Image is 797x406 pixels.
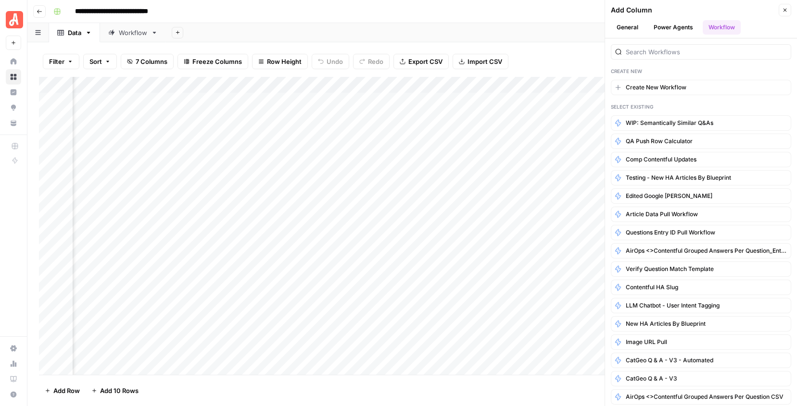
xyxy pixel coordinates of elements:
[6,371,21,387] a: Learning Hub
[327,57,343,66] span: Undo
[49,57,64,66] span: Filter
[100,23,166,42] a: Workflow
[611,243,791,258] button: AirOps <>Contentful Grouped Answers per Question_Entry ID Grid
[611,280,791,295] button: Contentful HA Slug
[611,134,791,149] button: QA Push Row Calculator
[611,207,791,222] button: Article Data Pull Workflow
[136,57,167,66] span: 7 Columns
[626,228,715,237] span: Questions Entry ID Pull Workflow
[6,69,21,85] a: Browse
[6,341,21,356] a: Settings
[6,85,21,100] a: Insights
[611,261,791,277] button: Verify Question Match Template
[626,338,667,346] span: Image URL Pull
[626,155,696,164] span: Comp Contentful Updates
[353,54,390,69] button: Redo
[6,115,21,131] a: Your Data
[611,80,791,95] button: Create New Workflow
[611,225,791,240] button: Questions Entry ID Pull Workflow
[626,265,714,273] span: Verify Question Match Template
[368,57,383,66] span: Redo
[611,67,791,75] div: Create New
[626,393,784,401] span: AirOps <>Contentful Grouped Answers per Question CSV
[177,54,248,69] button: Freeze Columns
[252,54,308,69] button: Row Height
[611,103,791,111] div: Select Existing
[119,28,147,37] div: Workflow
[121,54,174,69] button: 7 Columns
[626,356,713,365] span: CatGeo Q & A - v3 - automated
[6,356,21,371] a: Usage
[626,374,677,383] span: CatGeo Q & A - v3
[626,283,678,292] span: Contentful HA Slug
[648,20,699,35] button: Power Agents
[626,210,698,219] span: Article Data Pull Workflow
[43,54,79,69] button: Filter
[6,387,21,402] button: Help + Support
[86,383,144,398] button: Add 10 Rows
[68,28,81,37] div: Data
[611,353,791,368] button: CatGeo Q & A - v3 - automated
[611,188,791,204] button: Edited Google [PERSON_NAME]
[83,54,117,69] button: Sort
[100,386,139,395] span: Add 10 Rows
[611,170,791,185] button: Testing - New HA Articles by Blueprint
[611,389,791,405] button: AirOps <>Contentful Grouped Answers per Question CSV
[626,83,686,92] span: Create New Workflow
[393,54,449,69] button: Export CSV
[626,301,720,310] span: LLM Chatbot - User Intent Tagging
[453,54,508,69] button: Import CSV
[6,54,21,69] a: Home
[6,8,21,32] button: Workspace: Angi
[53,386,80,395] span: Add Row
[626,47,787,57] input: Search Workflows
[611,334,791,350] button: Image URL Pull
[89,57,102,66] span: Sort
[626,192,712,200] span: Edited Google [PERSON_NAME]
[312,54,349,69] button: Undo
[626,320,706,328] span: New HA Articles by Blueprint
[192,57,242,66] span: Freeze Columns
[611,20,644,35] button: General
[626,173,731,182] span: Testing - New HA Articles by Blueprint
[611,371,791,386] button: CatGeo Q & A - v3
[611,298,791,313] button: LLM Chatbot - User Intent Tagging
[49,23,100,42] a: Data
[39,383,86,398] button: Add Row
[626,246,788,255] span: AirOps <>Contentful Grouped Answers per Question_Entry ID Grid
[703,20,741,35] button: Workflow
[611,152,791,167] button: Comp Contentful Updates
[408,57,443,66] span: Export CSV
[611,115,791,131] button: WIP: Semantically Similar Q&As
[6,100,21,115] a: Opportunities
[6,11,23,28] img: Angi Logo
[626,137,693,146] span: QA Push Row Calculator
[468,57,502,66] span: Import CSV
[611,316,791,332] button: New HA Articles by Blueprint
[267,57,302,66] span: Row Height
[626,119,713,127] span: WIP: Semantically Similar Q&As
